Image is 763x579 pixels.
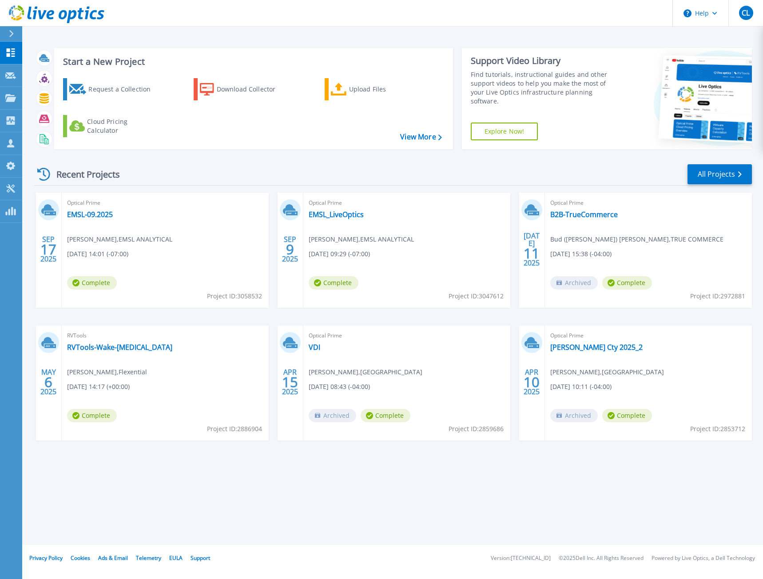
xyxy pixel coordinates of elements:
[550,198,747,208] span: Optical Prime
[550,234,723,244] span: Bud ([PERSON_NAME]) [PERSON_NAME] , TRUE COMMERCE
[309,249,370,259] span: [DATE] 09:29 (-07:00)
[309,198,505,208] span: Optical Prime
[449,424,504,434] span: Project ID: 2859686
[550,409,598,422] span: Archived
[550,367,664,377] span: [PERSON_NAME] , [GEOGRAPHIC_DATA]
[550,210,618,219] a: B2B-TrueCommerce
[361,409,410,422] span: Complete
[40,366,57,398] div: MAY 2025
[524,250,540,257] span: 11
[136,554,161,562] a: Telemetry
[309,382,370,392] span: [DATE] 08:43 (-04:00)
[550,249,612,259] span: [DATE] 15:38 (-04:00)
[67,249,128,259] span: [DATE] 14:01 (-07:00)
[742,9,750,16] span: CL
[523,366,540,398] div: APR 2025
[63,78,162,100] a: Request a Collection
[602,276,652,289] span: Complete
[29,554,63,562] a: Privacy Policy
[88,80,159,98] div: Request a Collection
[87,117,158,135] div: Cloud Pricing Calculator
[282,378,298,386] span: 15
[67,276,117,289] span: Complete
[471,55,618,67] div: Support Video Library
[194,78,293,100] a: Download Collector
[67,343,172,352] a: RVTools-Wake-[MEDICAL_DATA]
[690,424,745,434] span: Project ID: 2853712
[169,554,183,562] a: EULA
[67,367,147,377] span: [PERSON_NAME] , Flexential
[67,409,117,422] span: Complete
[207,424,262,434] span: Project ID: 2886904
[217,80,288,98] div: Download Collector
[67,331,263,341] span: RVTools
[687,164,752,184] a: All Projects
[550,276,598,289] span: Archived
[349,80,420,98] div: Upload Files
[523,233,540,266] div: [DATE] 2025
[471,70,618,106] div: Find tutorials, instructional guides and other support videos to help you make the most of your L...
[67,234,172,244] span: [PERSON_NAME] , EMSL ANALYTICAL
[652,555,755,561] li: Powered by Live Optics, a Dell Technology
[67,198,263,208] span: Optical Prime
[602,409,652,422] span: Complete
[67,210,113,219] a: EMSL-09.2025
[286,246,294,253] span: 9
[690,291,745,301] span: Project ID: 2972881
[309,331,505,341] span: Optical Prime
[71,554,90,562] a: Cookies
[550,331,747,341] span: Optical Prime
[471,123,538,140] a: Explore Now!
[491,555,551,561] li: Version: [TECHNICAL_ID]
[559,555,644,561] li: © 2025 Dell Inc. All Rights Reserved
[325,78,424,100] a: Upload Files
[282,366,298,398] div: APR 2025
[309,409,356,422] span: Archived
[40,246,56,253] span: 17
[309,234,414,244] span: [PERSON_NAME] , EMSL ANALYTICAL
[34,163,132,185] div: Recent Projects
[207,291,262,301] span: Project ID: 3058532
[550,343,643,352] a: [PERSON_NAME] Cty 2025_2
[449,291,504,301] span: Project ID: 3047612
[309,343,320,352] a: VDI
[98,554,128,562] a: Ads & Email
[282,233,298,266] div: SEP 2025
[550,382,612,392] span: [DATE] 10:11 (-04:00)
[191,554,210,562] a: Support
[400,133,441,141] a: View More
[524,378,540,386] span: 10
[63,115,162,137] a: Cloud Pricing Calculator
[309,276,358,289] span: Complete
[40,233,57,266] div: SEP 2025
[67,382,130,392] span: [DATE] 14:17 (+00:00)
[309,367,422,377] span: [PERSON_NAME] , [GEOGRAPHIC_DATA]
[309,210,364,219] a: EMSL_LiveOptics
[63,57,441,67] h3: Start a New Project
[44,378,52,386] span: 6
